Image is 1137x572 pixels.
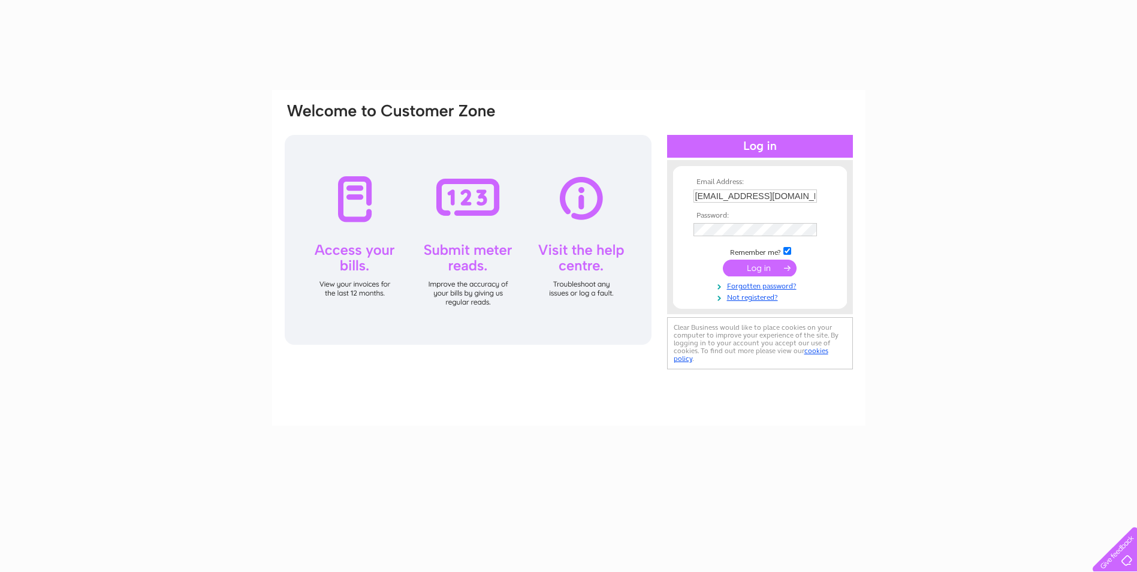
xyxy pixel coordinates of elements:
[693,279,830,291] a: Forgotten password?
[667,317,853,369] div: Clear Business would like to place cookies on your computer to improve your experience of the sit...
[690,245,830,257] td: Remember me?
[693,291,830,302] a: Not registered?
[723,260,797,276] input: Submit
[674,347,828,363] a: cookies policy
[690,178,830,186] th: Email Address:
[690,212,830,220] th: Password:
